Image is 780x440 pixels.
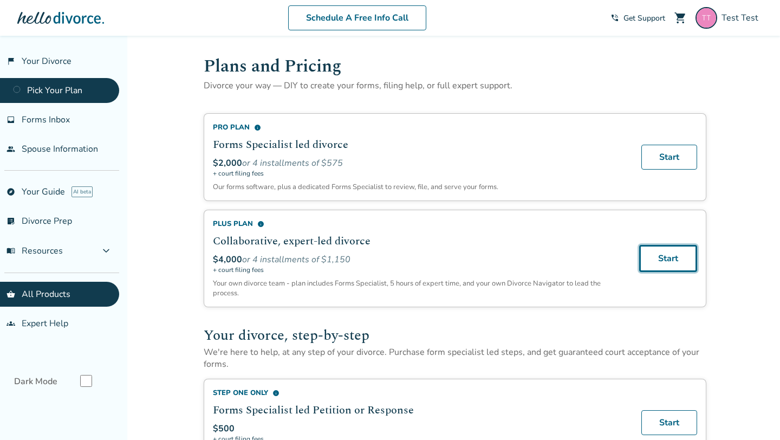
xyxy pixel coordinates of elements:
span: flag_2 [6,57,15,66]
div: Plus Plan [213,219,626,229]
span: Forms Inbox [22,114,70,126]
span: shopping_cart [674,11,687,24]
p: Our forms software, plus a dedicated Forms Specialist to review, file, and serve your forms. [213,182,628,192]
span: phone_in_talk [610,14,619,22]
h2: Forms Specialist led divorce [213,137,628,153]
iframe: Chat Widget [726,388,780,440]
span: expand_more [100,244,113,257]
span: info [257,221,264,228]
h1: Plans and Pricing [204,53,706,80]
p: We're here to help, at any step of your divorce. Purchase form specialist led steps, and get guar... [204,346,706,370]
span: list_alt_check [6,217,15,225]
span: $4,000 [213,254,242,266]
span: Test Test [721,12,763,24]
span: groups [6,319,15,328]
div: or 4 installments of $1,150 [213,254,626,266]
span: info [272,390,279,397]
div: or 4 installments of $575 [213,157,628,169]
span: Get Support [623,13,665,23]
h2: Collaborative, expert-led divorce [213,233,626,249]
h2: Your divorce, step-by-step [204,325,706,346]
p: Your own divorce team - plan includes Forms Specialist, 5 hours of expert time, and your own Divo... [213,279,626,298]
span: AI beta [71,186,93,197]
span: Resources [6,245,63,257]
a: Start [641,145,697,170]
span: explore [6,187,15,196]
span: Dark Mode [14,376,57,387]
a: Start [641,410,697,435]
span: menu_book [6,247,15,255]
p: Divorce your way — DIY to create your forms, filing help, or full expert support. [204,80,706,92]
a: Schedule A Free Info Call [288,5,426,30]
div: Step One Only [213,388,628,398]
span: inbox [6,115,15,124]
span: + court filing fees [213,266,626,274]
span: people [6,145,15,153]
span: $500 [213,423,235,435]
span: info [254,124,261,131]
div: Pro Plan [213,122,628,132]
h2: Forms Specialist led Petition or Response [213,402,628,418]
span: $2,000 [213,157,242,169]
span: shopping_basket [6,290,15,299]
a: Start [639,245,697,272]
a: phone_in_talkGet Support [610,13,665,23]
img: yifine6242@capiena.com [695,7,717,29]
span: + court filing fees [213,169,628,178]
